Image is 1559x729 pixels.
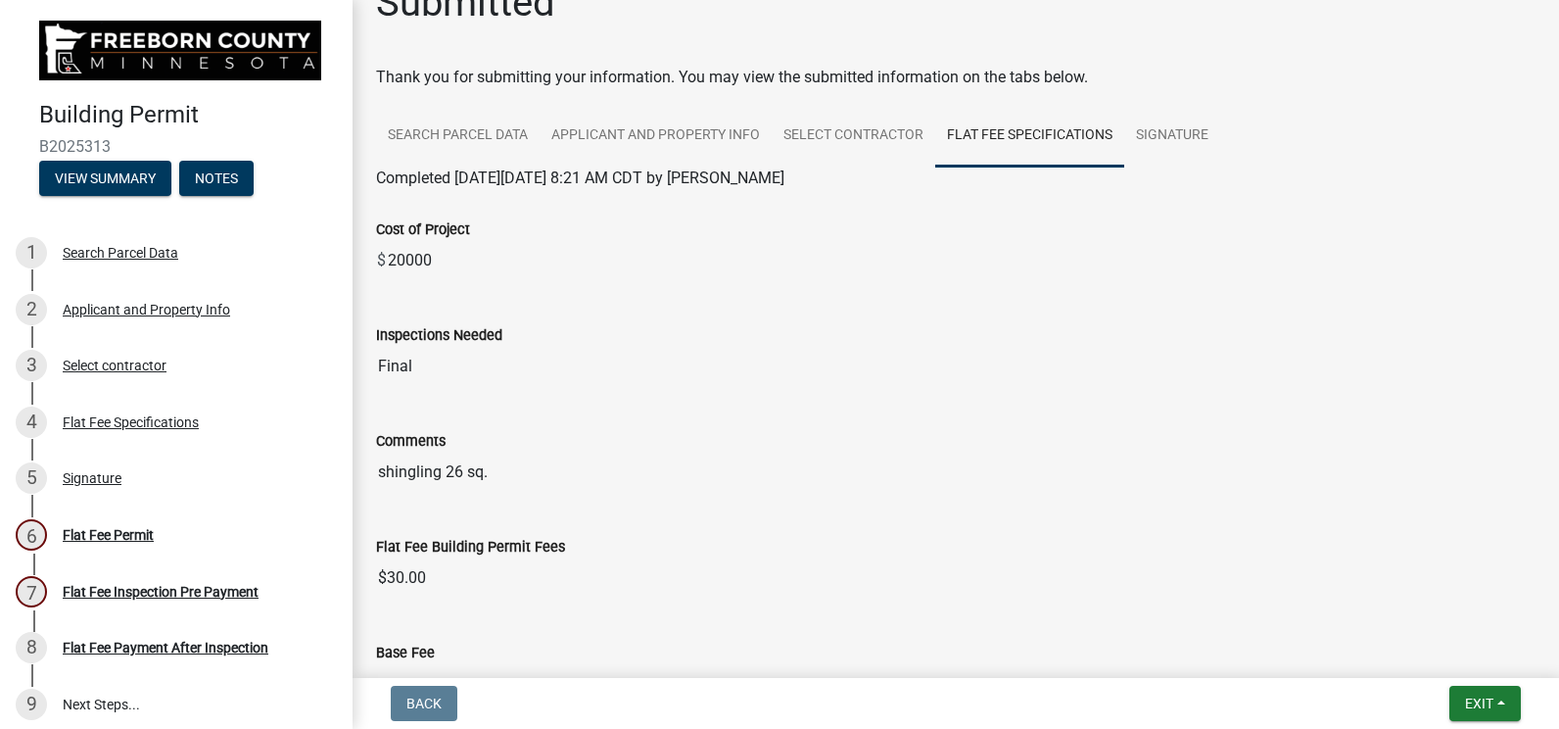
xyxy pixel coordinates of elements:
button: Back [391,686,457,721]
div: Flat Fee Payment After Inspection [63,641,268,655]
div: 9 [16,689,47,720]
label: Cost of Project [376,223,470,237]
wm-modal-confirm: Notes [179,171,254,187]
div: 1 [16,237,47,268]
a: Applicant and Property Info [540,105,772,168]
div: 6 [16,519,47,551]
div: Select contractor [63,359,166,372]
h4: Building Permit [39,101,337,129]
div: Flat Fee Specifications [63,415,199,429]
div: Applicant and Property Info [63,303,230,316]
button: Notes [179,161,254,196]
div: Search Parcel Data [63,246,178,260]
label: Flat Fee Building Permit Fees [376,541,565,555]
span: Back [406,696,442,711]
div: 2 [16,294,47,325]
div: 7 [16,576,47,607]
label: Base Fee [376,647,435,660]
a: Select contractor [772,105,935,168]
div: Signature [63,471,121,485]
span: Completed [DATE][DATE] 8:21 AM CDT by [PERSON_NAME] [376,169,784,187]
div: Thank you for submitting your information. You may view the submitted information on the tabs below. [376,66,1535,89]
div: 4 [16,407,47,438]
button: View Summary [39,161,171,196]
a: Flat Fee Specifications [935,105,1124,168]
img: Freeborn County, Minnesota [39,21,321,80]
span: Exit [1465,696,1493,711]
div: Flat Fee Inspection Pre Payment [63,585,259,599]
span: $ [376,241,387,280]
div: 3 [16,350,47,381]
div: 8 [16,632,47,663]
span: B2025313 [39,137,313,156]
label: Inspections Needed [376,329,502,343]
button: Exit [1449,686,1521,721]
a: Signature [1124,105,1220,168]
div: Flat Fee Permit [63,528,154,542]
label: Comments [376,435,446,449]
a: Search Parcel Data [376,105,540,168]
wm-modal-confirm: Summary [39,171,171,187]
div: 5 [16,462,47,494]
